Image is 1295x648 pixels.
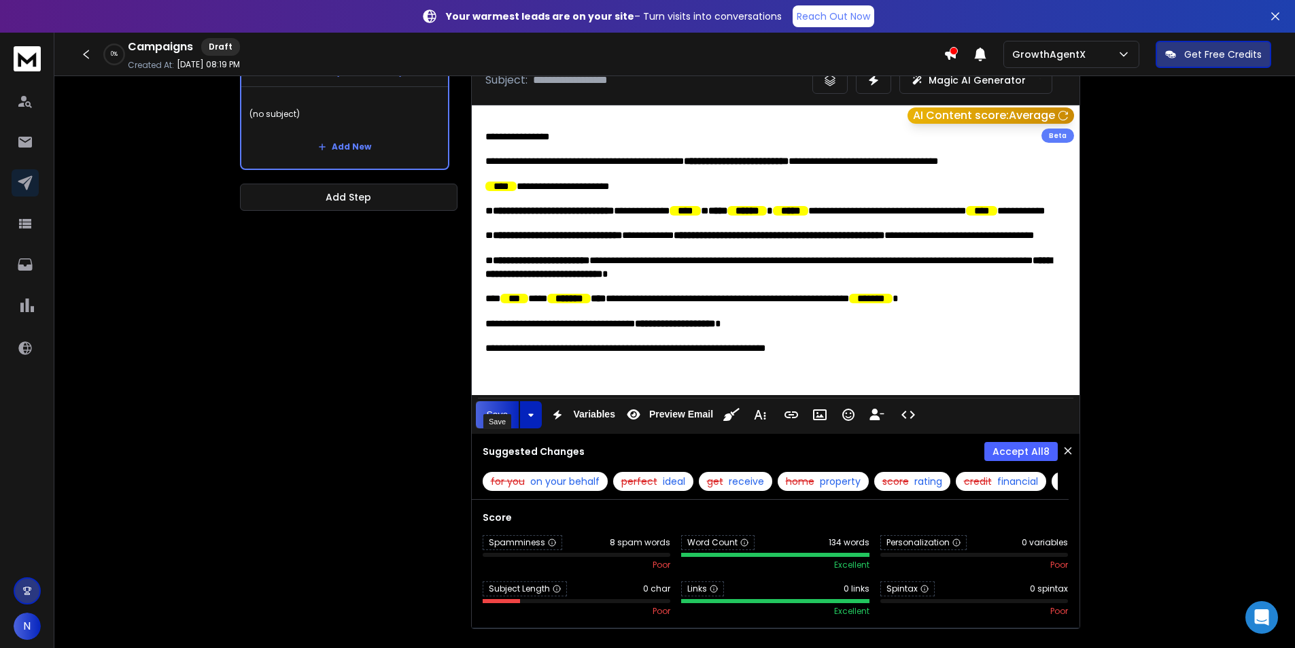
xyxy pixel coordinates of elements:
img: logo [14,46,41,71]
strong: Your warmest leads are on your site [446,10,634,23]
button: Save [476,401,519,428]
span: 8 spam words [610,537,670,548]
span: Spintax [880,581,935,596]
h3: Score [483,511,1069,524]
span: property [820,475,861,488]
span: on your behalf [530,475,600,488]
button: Insert Unsubscribe Link [864,401,890,428]
button: Insert Link (Ctrl+K) [778,401,804,428]
div: Open Intercom Messenger [1245,601,1278,634]
h1: Campaigns [128,39,193,55]
p: Magic AI Generator [929,73,1026,87]
span: home [786,475,814,488]
span: financial [997,475,1038,488]
p: Subject: [485,72,528,88]
button: Accept All8 [984,442,1058,461]
span: poor [1050,560,1068,570]
span: get [707,475,723,488]
div: Save [483,414,511,429]
li: Step1CC/BCCA/Z Test(no subject)Add New [240,55,449,170]
button: N [14,613,41,640]
span: score [882,475,909,488]
p: Created At: [128,60,174,71]
a: Reach Out Now [793,5,874,27]
span: 0 variables [1022,537,1068,548]
span: Preview Email [646,409,716,420]
button: Magic AI Generator [899,67,1052,94]
p: (no subject) [249,95,440,133]
span: receive [729,475,764,488]
button: Add New [307,133,382,160]
span: 0 char [643,583,670,594]
span: ideal [663,475,685,488]
span: rating [914,475,942,488]
button: Add Step [240,184,457,211]
span: poor [653,606,670,617]
p: Get Free Credits [1184,48,1262,61]
button: AI Content score:Average [908,107,1074,124]
button: Insert Image (Ctrl+P) [807,401,833,428]
p: 0 % [111,50,118,58]
span: excellent [834,606,869,617]
span: 0 links [844,583,869,594]
span: Spamminess [483,535,562,550]
button: Get Free Credits [1156,41,1271,68]
p: [DATE] 08:19 PM [177,59,240,70]
span: for you [491,475,525,488]
span: Subject Length [483,581,567,596]
span: 0 spintax [1030,583,1068,594]
span: Word Count [681,535,755,550]
p: Reach Out Now [797,10,870,23]
span: excellent [834,560,869,570]
span: Links [681,581,724,596]
span: poor [653,560,670,570]
h3: Suggested Changes [483,445,585,458]
span: 134 words [829,537,869,548]
span: Personalization [880,535,967,550]
p: GrowthAgentX [1012,48,1091,61]
button: Code View [895,401,921,428]
span: Variables [570,409,618,420]
button: Variables [545,401,618,428]
span: perfect [621,475,657,488]
div: Draft [201,38,240,56]
span: poor [1050,606,1068,617]
p: – Turn visits into conversations [446,10,782,23]
button: Preview Email [621,401,716,428]
div: Beta [1041,129,1074,143]
button: Emoticons [835,401,861,428]
span: credit [964,475,992,488]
